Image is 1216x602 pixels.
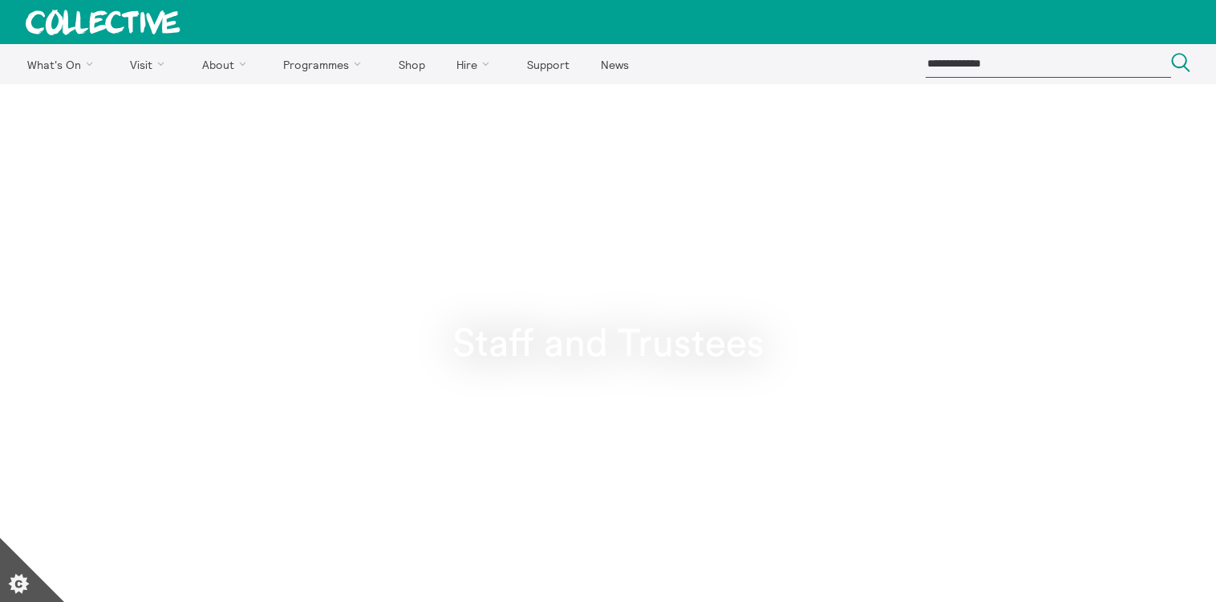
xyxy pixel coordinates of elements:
a: Visit [116,44,185,84]
a: Programmes [270,44,382,84]
a: Support [513,44,583,84]
a: Shop [384,44,439,84]
a: Hire [443,44,510,84]
a: What's On [13,44,113,84]
a: About [188,44,266,84]
a: News [586,44,642,84]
